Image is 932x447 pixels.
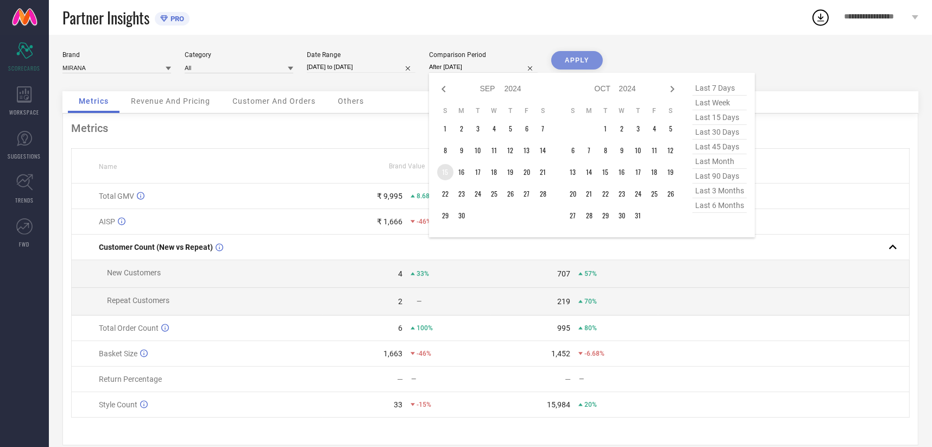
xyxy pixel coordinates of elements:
td: Mon Oct 07 2024 [581,142,597,159]
th: Friday [519,106,535,115]
div: 6 [398,324,402,332]
span: 33% [417,270,429,278]
div: 33 [394,400,402,409]
div: Next month [666,83,679,96]
th: Thursday [502,106,519,115]
td: Thu Sep 05 2024 [502,121,519,137]
td: Fri Oct 11 2024 [646,142,663,159]
div: 4 [398,269,402,278]
span: Style Count [99,400,137,409]
td: Sat Oct 05 2024 [663,121,679,137]
span: Customer And Orders [232,97,316,105]
span: -15% [417,401,431,408]
span: -46% [417,218,431,225]
div: Category [185,51,293,59]
td: Thu Sep 12 2024 [502,142,519,159]
td: Wed Sep 11 2024 [486,142,502,159]
span: TRENDS [15,196,34,204]
div: Previous month [437,83,450,96]
td: Mon Sep 23 2024 [454,186,470,202]
span: Total GMV [99,192,134,200]
div: Date Range [307,51,415,59]
td: Sun Sep 01 2024 [437,121,454,137]
td: Mon Sep 02 2024 [454,121,470,137]
td: Tue Oct 29 2024 [597,207,614,224]
th: Tuesday [597,106,614,115]
th: Sunday [437,106,454,115]
td: Tue Oct 08 2024 [597,142,614,159]
td: Sun Sep 15 2024 [437,164,454,180]
td: Sun Sep 22 2024 [437,186,454,202]
span: last 45 days [692,140,747,154]
span: WORKSPACE [10,108,40,116]
span: — [417,298,421,305]
div: Metrics [71,122,910,135]
span: Partner Insights [62,7,149,29]
span: last 3 months [692,184,747,198]
td: Sat Sep 14 2024 [535,142,551,159]
td: Sat Sep 07 2024 [535,121,551,137]
div: — [397,375,403,383]
div: 15,984 [547,400,570,409]
td: Wed Oct 30 2024 [614,207,630,224]
td: Sun Oct 13 2024 [565,164,581,180]
span: 100% [417,324,433,332]
span: 57% [584,270,597,278]
span: Total Order Count [99,324,159,332]
input: Select comparison period [429,61,538,73]
span: 80% [584,324,597,332]
div: ₹ 9,995 [377,192,402,200]
td: Sun Oct 27 2024 [565,207,581,224]
td: Sun Sep 29 2024 [437,207,454,224]
th: Friday [646,106,663,115]
td: Mon Sep 16 2024 [454,164,470,180]
td: Mon Sep 30 2024 [454,207,470,224]
td: Sun Oct 06 2024 [565,142,581,159]
td: Mon Sep 09 2024 [454,142,470,159]
td: Mon Oct 28 2024 [581,207,597,224]
td: Tue Sep 24 2024 [470,186,486,202]
span: 70% [584,298,597,305]
td: Tue Oct 22 2024 [597,186,614,202]
span: Revenue And Pricing [131,97,210,105]
th: Sunday [565,106,581,115]
td: Thu Sep 26 2024 [502,186,519,202]
td: Fri Sep 27 2024 [519,186,535,202]
td: Wed Sep 04 2024 [486,121,502,137]
th: Monday [454,106,470,115]
td: Wed Oct 09 2024 [614,142,630,159]
th: Monday [581,106,597,115]
td: Sat Oct 19 2024 [663,164,679,180]
span: 8.68% [417,192,434,200]
span: last week [692,96,747,110]
span: Name [99,163,117,171]
div: — [411,375,490,383]
td: Sun Oct 20 2024 [565,186,581,202]
span: SUGGESTIONS [8,152,41,160]
div: Open download list [811,8,830,27]
td: Wed Oct 02 2024 [614,121,630,137]
span: -46% [417,350,431,357]
td: Tue Sep 03 2024 [470,121,486,137]
span: last 15 days [692,110,747,125]
div: 707 [557,269,570,278]
input: Select date range [307,61,415,73]
td: Fri Sep 13 2024 [519,142,535,159]
td: Wed Sep 18 2024 [486,164,502,180]
span: last 30 days [692,125,747,140]
td: Fri Oct 18 2024 [646,164,663,180]
td: Fri Sep 20 2024 [519,164,535,180]
td: Sat Sep 28 2024 [535,186,551,202]
span: AISP [99,217,115,226]
div: 995 [557,324,570,332]
div: 1,663 [383,349,402,358]
td: Tue Sep 17 2024 [470,164,486,180]
th: Tuesday [470,106,486,115]
td: Mon Oct 21 2024 [581,186,597,202]
div: 2 [398,297,402,306]
span: Basket Size [99,349,137,358]
div: 1,452 [551,349,570,358]
span: Brand Value [389,162,425,170]
span: New Customers [107,268,161,277]
td: Thu Oct 10 2024 [630,142,646,159]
